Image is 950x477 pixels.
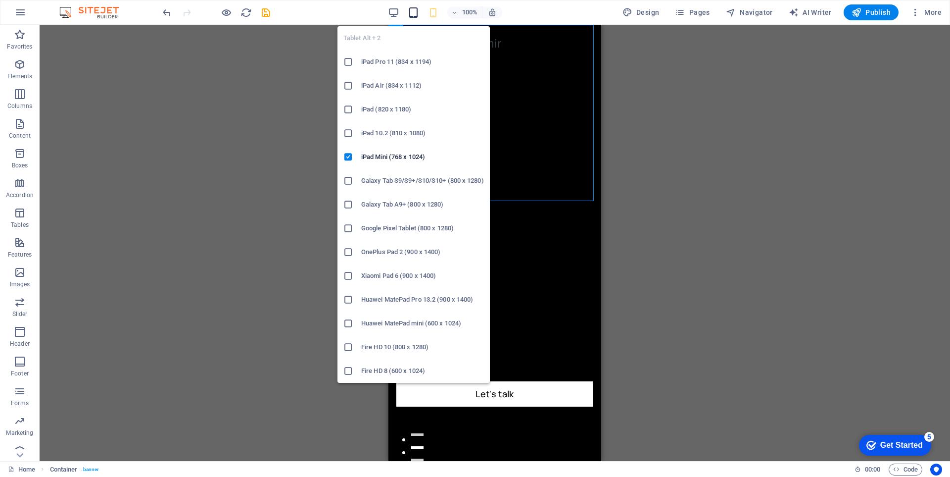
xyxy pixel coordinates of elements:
p: Features [8,251,32,259]
h6: iPad Air (834 x 1112) [361,80,484,92]
p: Images [10,280,30,288]
button: Design [618,4,664,20]
p: Elements [7,72,33,80]
h6: iPad (820 x 1180) [361,104,484,115]
nav: breadcrumb [50,464,99,476]
p: Slider [12,310,28,318]
div: Get Started [27,11,69,20]
p: Footer [11,370,29,377]
p: Forms [11,399,29,407]
h6: Fire HD 10 (800 x 1280) [361,341,484,353]
button: More [906,4,946,20]
span: Click to select. Double-click to edit [50,464,78,476]
button: reload [240,6,252,18]
div: Get Started 5 items remaining, 0% complete [5,5,78,26]
p: Accordion [6,191,34,199]
p: Tables [11,221,29,229]
h6: Google Pixel Tablet (800 x 1280) [361,222,484,234]
h6: Session time [855,464,881,476]
span: Navigator [726,7,773,17]
button: AI Writer [785,4,836,20]
button: Code [889,464,922,476]
i: Reload page [240,7,252,18]
button: 100% [447,6,482,18]
p: Marketing [6,429,33,437]
h6: Huawei MatePad mini (600 x 1024) [361,318,484,329]
h6: Huawei MatePad Pro 13.2 (900 x 1400) [361,294,484,306]
p: Boxes [12,161,28,169]
p: Columns [7,102,32,110]
h6: iPad Mini (768 x 1024) [361,151,484,163]
i: Save (Ctrl+S) [260,7,272,18]
span: AI Writer [789,7,832,17]
p: Favorites [7,43,32,51]
h6: iPad 10.2 (810 x 1080) [361,127,484,139]
button: Click here to leave preview mode and continue editing [220,6,232,18]
h6: Galaxy Tab S9/S9+/S10/S10+ (800 x 1280) [361,175,484,187]
h6: Xiaomi Pad 6 (900 x 1400) [361,270,484,282]
i: On resize automatically adjust zoom level to fit chosen device. [488,8,497,17]
h6: Fire HD 8 (600 x 1024) [361,365,484,377]
p: Header [10,340,30,348]
button: save [260,6,272,18]
h6: iPad Pro 11 (834 x 1194) [361,56,484,68]
a: Click to cancel selection. Double-click to open Pages [8,464,35,476]
h6: OnePlus Pad 2 (900 x 1400) [361,246,484,258]
p: Content [9,132,31,140]
span: : [872,466,873,473]
span: Pages [675,7,710,17]
h6: Galaxy Tab A9+ (800 x 1280) [361,199,484,211]
span: Design [622,7,660,17]
button: Publish [844,4,899,20]
span: More [910,7,942,17]
span: 00 00 [865,464,880,476]
button: Pages [671,4,713,20]
span: Code [893,464,918,476]
button: Usercentrics [930,464,942,476]
h6: 100% [462,6,478,18]
div: 5 [71,2,81,12]
span: Publish [852,7,891,17]
button: Navigator [722,4,777,20]
span: . banner [81,464,99,476]
iframe: To enrich screen reader interactions, please activate Accessibility in Grammarly extension settings [388,25,601,461]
